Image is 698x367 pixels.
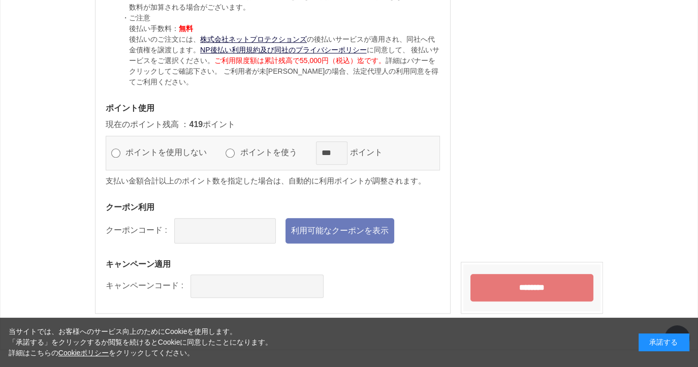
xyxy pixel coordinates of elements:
label: ポイント [347,148,394,157]
p: 現在のポイント残高 ： ポイント [106,118,440,131]
span: 無料 [179,24,193,33]
a: 株式会社ネットプロテクションズ [200,35,307,43]
label: ポイントを使う [237,148,308,157]
label: クーポンコード : [106,226,167,234]
h3: クーポン利用 [106,202,440,212]
label: キャンペーンコード : [106,281,183,290]
a: NP後払い利用規約及び同社のプライバシーポリシー [200,46,366,54]
h3: ポイント使用 [106,103,440,113]
span: ご利用限度額は累計残高で55,000円（税込）迄です。 [214,56,386,65]
div: 当サイトでは、お客様へのサービス向上のためにCookieを使用します。 「承諾する」をクリックするか閲覧を続けるとCookieに同意したことになります。 詳細はこちらの をクリックしてください。 [9,326,273,358]
p: 後払い手数料： 後払いのご注文には、 の後払いサービスが適用され、同社へ代金債権を譲渡します。 に同意して、 後払いサービスをご選択ください。 詳細はバナーをクリックしてご確認下さい。 ご利用者... [129,23,440,87]
h3: キャンペーン適用 [106,259,440,269]
div: 承諾する [639,333,689,351]
a: 利用可能なクーポンを表示 [285,218,394,243]
p: 支払い金額合計以上のポイント数を指定した場合は、自動的に利用ポイントが調整されます。 [106,175,440,187]
label: ポイントを使用しない [123,148,218,157]
span: 419 [189,120,203,129]
a: Cookieポリシー [58,349,109,357]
